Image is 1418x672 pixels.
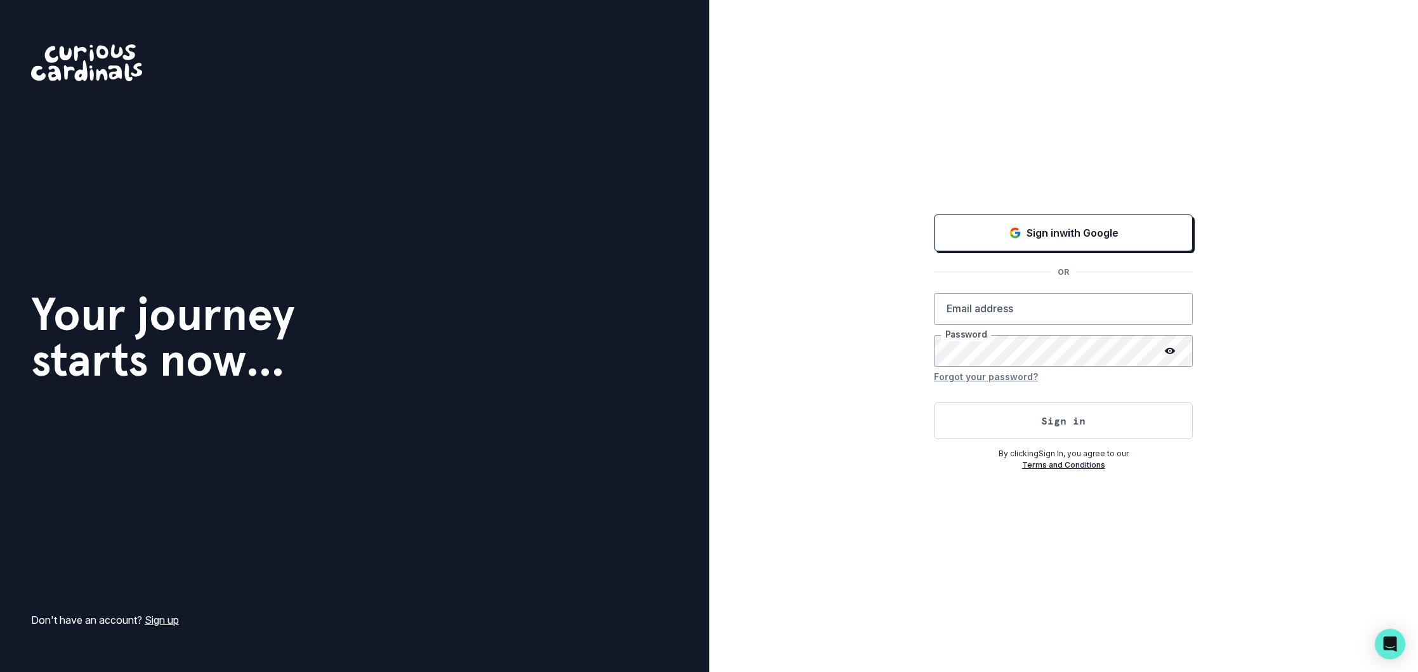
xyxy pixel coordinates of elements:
p: Don't have an account? [31,612,179,628]
div: Open Intercom Messenger [1375,629,1405,659]
button: Forgot your password? [934,367,1038,387]
button: Sign in with Google (GSuite) [934,214,1193,251]
a: Terms and Conditions [1022,460,1105,470]
a: Sign up [145,614,179,626]
h1: Your journey starts now... [31,291,295,383]
button: Sign in [934,402,1193,439]
p: By clicking Sign In , you agree to our [934,448,1193,459]
img: Curious Cardinals Logo [31,44,142,81]
p: Sign in with Google [1027,225,1119,240]
p: OR [1050,267,1077,278]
